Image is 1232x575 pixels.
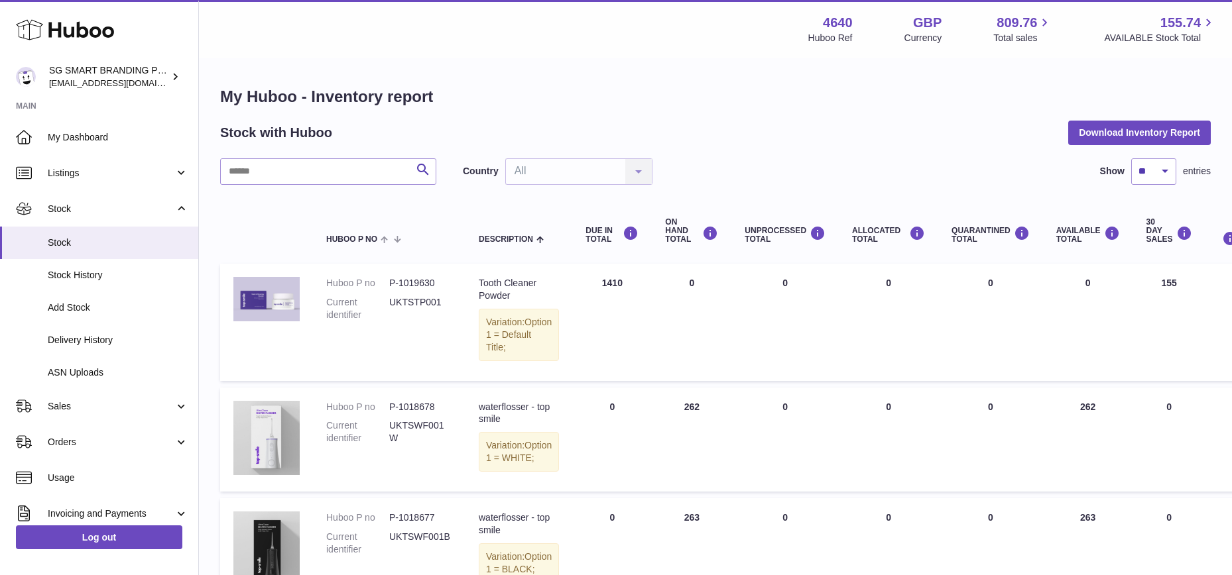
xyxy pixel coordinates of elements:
[326,419,389,444] dt: Current identifier
[479,309,559,361] div: Variation:
[48,436,174,448] span: Orders
[1160,14,1201,32] span: 155.74
[852,226,925,244] div: ALLOCATED Total
[997,14,1037,32] span: 809.76
[326,511,389,524] dt: Huboo P no
[904,32,942,44] div: Currency
[808,32,853,44] div: Huboo Ref
[486,317,552,352] span: Option 1 = Default Title;
[48,472,188,484] span: Usage
[731,388,839,492] td: 0
[993,32,1052,44] span: Total sales
[913,14,942,32] strong: GBP
[479,511,559,537] div: waterflosser - top smile
[326,296,389,321] dt: Current identifier
[48,203,174,215] span: Stock
[326,277,389,289] dt: Huboo P no
[839,264,938,380] td: 0
[233,277,300,321] img: product image
[48,131,188,144] span: My Dashboard
[585,226,639,244] div: DUE IN TOTAL
[389,511,452,524] dd: P-1018677
[389,419,452,444] dd: UKTSWF001W
[1133,388,1205,492] td: 0
[988,512,993,523] span: 0
[823,14,853,32] strong: 4640
[479,401,559,426] div: waterflosser - top smile
[572,264,652,380] td: 1410
[479,235,533,244] span: Description
[48,366,188,379] span: ASN Uploads
[1068,121,1211,144] button: Download Inventory Report
[48,167,174,180] span: Listings
[48,301,188,314] span: Add Stock
[1043,264,1133,380] td: 0
[1056,226,1120,244] div: AVAILABLE Total
[988,401,993,412] span: 0
[652,388,731,492] td: 262
[479,277,559,302] div: Tooth Cleaner Powder
[1104,14,1216,44] a: 155.74 AVAILABLE Stock Total
[463,165,499,178] label: Country
[326,401,389,413] dt: Huboo P no
[326,531,389,556] dt: Current identifier
[326,235,377,244] span: Huboo P no
[1100,165,1125,178] label: Show
[1133,264,1205,380] td: 155
[1183,165,1211,178] span: entries
[220,124,332,142] h2: Stock with Huboo
[16,67,36,87] img: uktopsmileshipping@gmail.com
[16,525,182,549] a: Log out
[389,401,452,413] dd: P-1018678
[1104,32,1216,44] span: AVAILABLE Stock Total
[49,78,195,88] span: [EMAIL_ADDRESS][DOMAIN_NAME]
[233,401,300,475] img: product image
[988,278,993,288] span: 0
[48,236,188,249] span: Stock
[486,551,552,574] span: Option 1 = BLACK;
[665,218,718,244] div: ON HAND Total
[652,264,731,380] td: 0
[572,388,652,492] td: 0
[1043,388,1133,492] td: 262
[48,269,188,282] span: Stock History
[48,507,174,520] span: Invoicing and Payments
[220,86,1211,107] h1: My Huboo - Inventory report
[479,432,559,472] div: Variation:
[389,277,452,289] dd: P-1019630
[731,264,839,380] td: 0
[49,64,168,89] div: SG SMART BRANDING PTE. LTD.
[48,400,174,413] span: Sales
[1146,218,1192,244] div: 30 DAY SALES
[952,226,1030,244] div: QUARANTINED Total
[389,531,452,556] dd: UKTSWF001B
[389,296,452,321] dd: UKTSTP001
[48,334,188,346] span: Delivery History
[745,226,826,244] div: UNPROCESSED Total
[839,388,938,492] td: 0
[993,14,1052,44] a: 809.76 Total sales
